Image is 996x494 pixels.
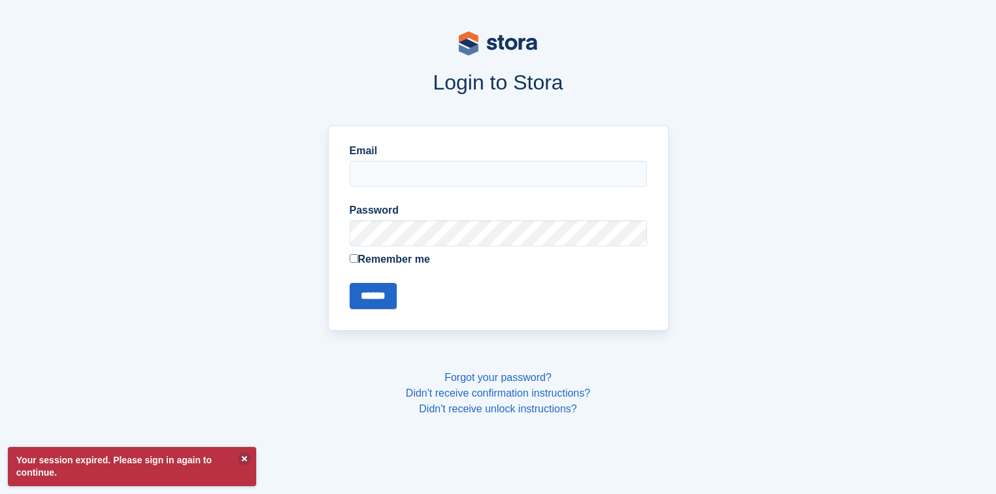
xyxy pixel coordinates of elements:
[459,31,537,56] img: stora-logo-53a41332b3708ae10de48c4981b4e9114cc0af31d8433b30ea865607fb682f29.svg
[350,143,647,159] label: Email
[406,387,590,399] a: Didn't receive confirmation instructions?
[8,447,256,486] p: Your session expired. Please sign in again to continue.
[350,252,647,267] label: Remember me
[444,372,552,383] a: Forgot your password?
[350,254,358,263] input: Remember me
[419,403,576,414] a: Didn't receive unlock instructions?
[78,71,918,94] h1: Login to Stora
[350,203,647,218] label: Password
